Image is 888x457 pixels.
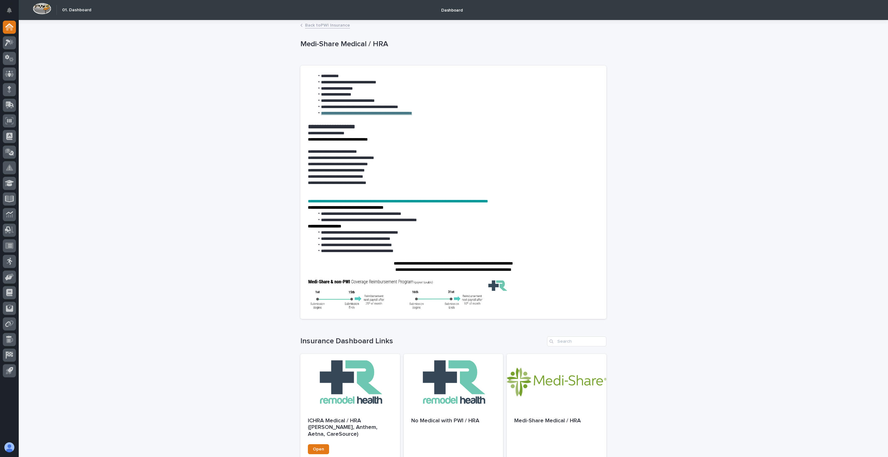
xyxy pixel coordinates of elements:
div: Notifications [8,7,16,17]
p: No Medical with PWI / HRA [411,418,496,425]
img: Workspace Logo [33,3,51,14]
span: Open [313,447,324,451]
h2: 01. Dashboard [62,7,91,13]
p: Medi-Share Medical / HRA [300,40,604,49]
p: Medi-Share Medical / HRA [514,418,599,425]
button: Notifications [3,4,16,17]
a: Back toPWI Insurance [305,21,350,28]
input: Search [547,336,606,346]
p: ICHRA Medical / HRA ([PERSON_NAME], Anthem, Aetna, CareSource) [308,418,392,438]
a: Open [308,444,329,454]
button: users-avatar [3,441,16,454]
h1: Insurance Dashboard Links [300,337,545,346]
